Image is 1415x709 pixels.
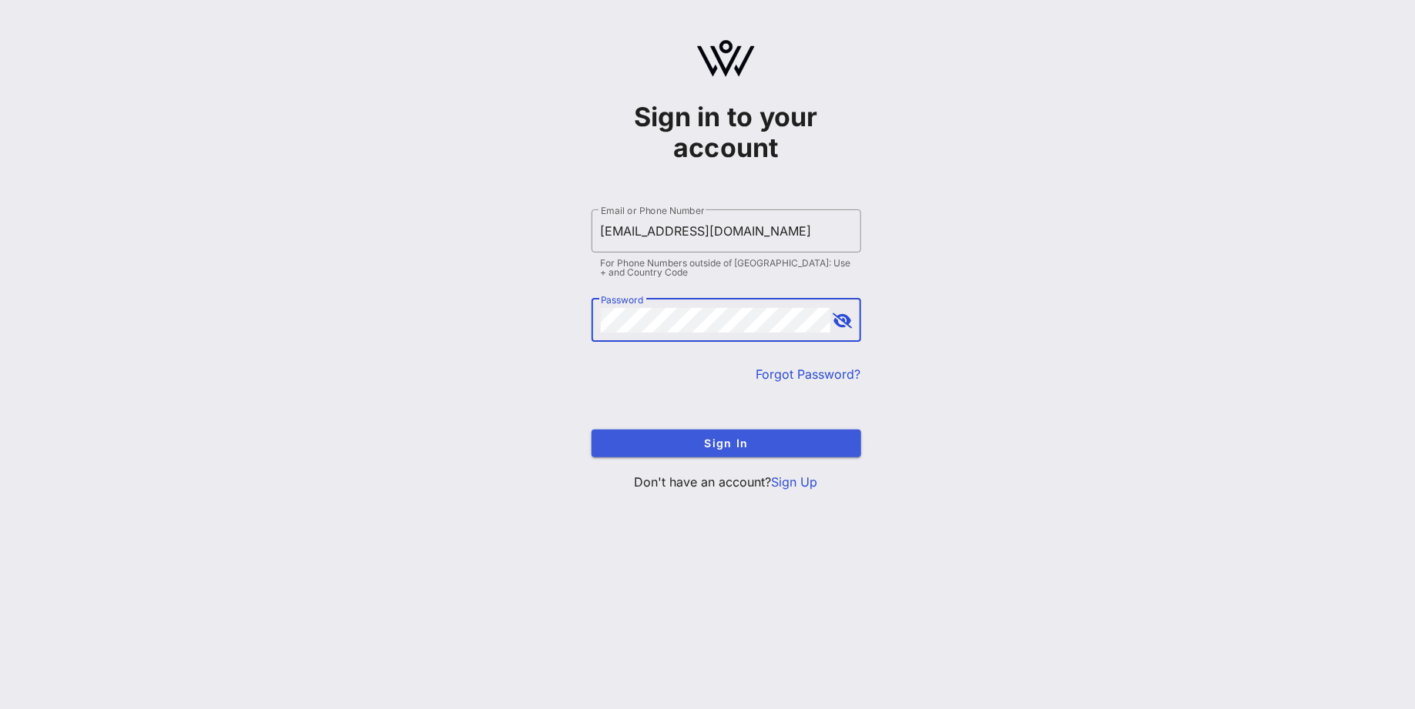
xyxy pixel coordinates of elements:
p: Don't have an account? [592,473,861,491]
h1: Sign in to your account [592,102,861,163]
button: append icon [833,313,852,329]
a: Forgot Password? [756,366,861,382]
div: For Phone Numbers outside of [GEOGRAPHIC_DATA]: Use + and Country Code [601,259,852,277]
label: Email or Phone Number [601,205,704,216]
img: logo.svg [697,40,755,77]
a: Sign Up [772,474,818,490]
button: Sign In [592,430,861,457]
label: Password [601,294,644,306]
span: Sign In [604,436,849,450]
